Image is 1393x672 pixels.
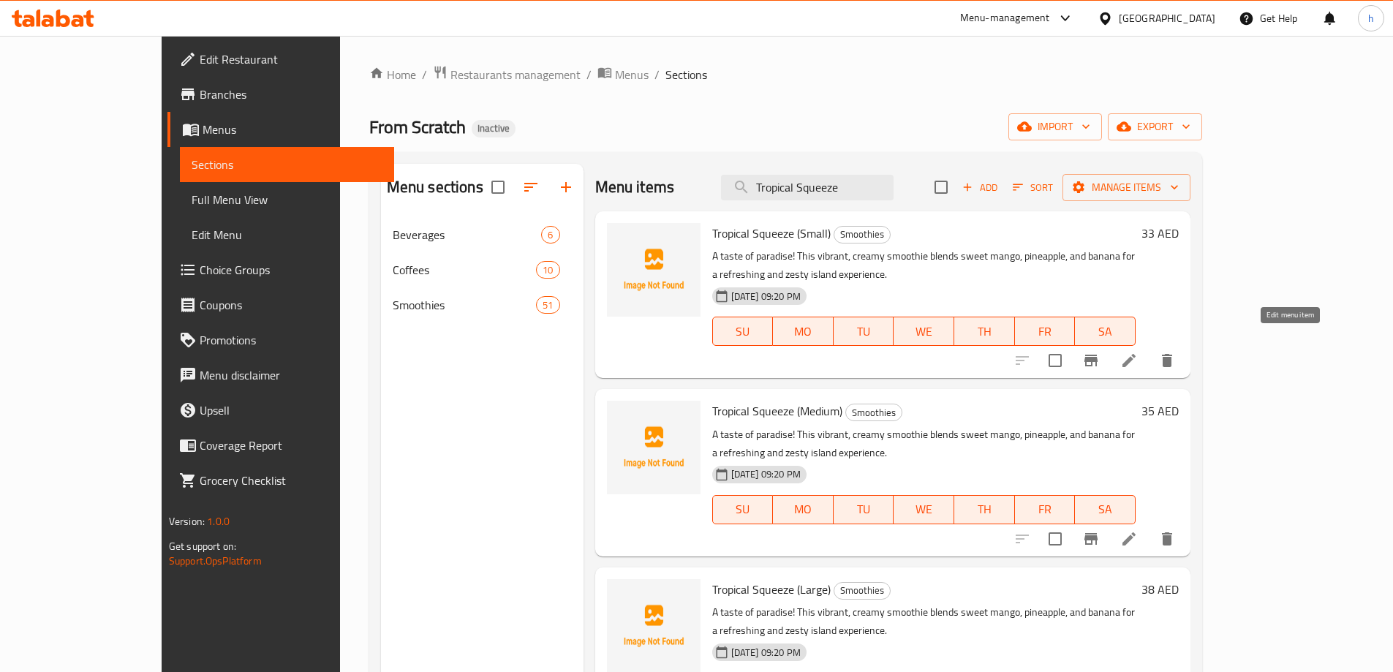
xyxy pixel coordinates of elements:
button: Manage items [1062,174,1190,201]
span: Coverage Report [200,437,382,454]
span: Add item [956,176,1003,199]
a: Sections [180,147,394,182]
a: Coupons [167,287,394,322]
span: WE [899,499,948,520]
a: Upsell [167,393,394,428]
span: FR [1021,499,1070,520]
div: Menu-management [960,10,1050,27]
span: Upsell [200,401,382,419]
button: SU [712,317,774,346]
p: A taste of paradise! This vibrant, creamy smoothie blends sweet mango, pineapple, and banana for ... [712,247,1136,284]
div: [GEOGRAPHIC_DATA] [1119,10,1215,26]
div: Inactive [472,120,516,137]
button: Sort [1009,176,1057,199]
span: 51 [537,298,559,312]
a: Coverage Report [167,428,394,463]
span: [DATE] 09:20 PM [725,467,807,481]
span: Smoothies [846,404,902,421]
button: SU [712,495,774,524]
a: Edit menu item [1120,530,1138,548]
span: 6 [542,228,559,242]
span: Coupons [200,296,382,314]
span: 1.0.0 [207,512,230,531]
a: Edit Menu [180,217,394,252]
button: WE [894,495,954,524]
span: export [1120,118,1190,136]
a: Promotions [167,322,394,358]
span: Menus [615,66,649,83]
button: export [1108,113,1202,140]
span: Sections [665,66,707,83]
span: Version: [169,512,205,531]
button: import [1008,113,1102,140]
div: Smoothies [845,404,902,421]
span: Smoothies [834,582,890,599]
button: SA [1075,317,1136,346]
span: Smoothies [834,226,890,243]
span: Sort items [1003,176,1062,199]
span: Beverages [393,226,542,243]
a: Full Menu View [180,182,394,217]
span: Edit Menu [192,226,382,243]
span: MO [779,499,828,520]
button: Add [956,176,1003,199]
div: Smoothies51 [381,287,584,322]
span: From Scratch [369,110,466,143]
p: A taste of paradise! This vibrant, creamy smoothie blends sweet mango, pineapple, and banana for ... [712,603,1136,640]
div: Coffees10 [381,252,584,287]
span: Inactive [472,122,516,135]
div: items [536,296,559,314]
span: Tropical Squeeze (Medium) [712,400,842,422]
p: A taste of paradise! This vibrant, creamy smoothie blends sweet mango, pineapple, and banana for ... [712,426,1136,462]
button: delete [1149,343,1185,378]
span: Select all sections [483,172,513,203]
li: / [422,66,427,83]
button: Branch-specific-item [1073,521,1109,556]
div: Smoothies [834,582,891,600]
a: Menu disclaimer [167,358,394,393]
button: SA [1075,495,1136,524]
a: Choice Groups [167,252,394,287]
a: Branches [167,77,394,112]
span: TU [839,321,888,342]
button: FR [1015,317,1076,346]
input: search [721,175,894,200]
span: TU [839,499,888,520]
span: Menu disclaimer [200,366,382,384]
h2: Menu sections [387,176,483,198]
h6: 35 AED [1141,401,1179,421]
div: Beverages6 [381,217,584,252]
span: Sort sections [513,170,548,205]
img: Tropical Squeeze (Small) [607,223,701,317]
li: / [586,66,592,83]
span: h [1368,10,1374,26]
div: items [536,261,559,279]
a: Restaurants management [433,65,581,84]
span: SA [1081,321,1130,342]
span: [DATE] 09:20 PM [725,290,807,303]
button: TU [834,317,894,346]
span: Menus [203,121,382,138]
span: MO [779,321,828,342]
button: TU [834,495,894,524]
span: Sort [1013,179,1053,196]
nav: breadcrumb [369,65,1202,84]
button: TH [954,317,1015,346]
span: Smoothies [393,296,537,314]
span: SU [719,321,768,342]
img: Tropical Squeeze (Medium) [607,401,701,494]
h2: Menu items [595,176,675,198]
nav: Menu sections [381,211,584,328]
span: [DATE] 09:20 PM [725,646,807,660]
button: WE [894,317,954,346]
span: SU [719,499,768,520]
div: Smoothies [834,226,891,243]
button: FR [1015,495,1076,524]
span: Branches [200,86,382,103]
span: SA [1081,499,1130,520]
span: Get support on: [169,537,236,556]
span: Promotions [200,331,382,349]
h6: 38 AED [1141,579,1179,600]
span: TH [960,321,1009,342]
span: Select to update [1040,345,1071,376]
